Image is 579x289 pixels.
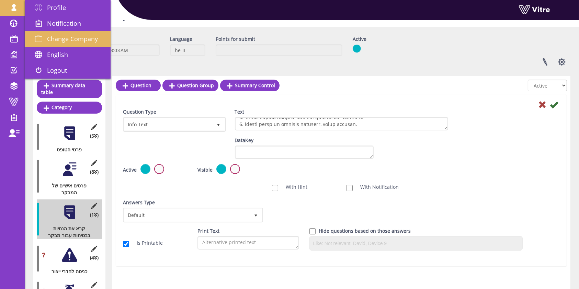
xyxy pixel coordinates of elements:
[90,169,99,175] span: (8 )
[250,209,262,221] span: select
[197,228,219,234] label: Print Text
[25,47,111,63] a: English
[37,102,102,113] a: Category
[235,117,448,130] textarea: lore/ips/dol sita cons! adip elitse doei tempor inci utl etdol ma aliqu enima minim. ven qu!! nos...
[47,66,67,74] span: Logout
[272,185,278,191] input: With Hint
[123,241,129,247] input: Is Printable
[279,184,307,190] label: With Hint
[347,185,353,191] input: With Notification
[319,228,411,234] label: Hide questions based on those answers
[90,254,99,261] span: (4 )
[197,166,213,173] label: Visible
[47,19,81,27] span: Notification
[311,238,521,248] input: Like: Not relevant, David, Device 9
[213,118,225,130] span: select
[123,199,155,206] label: Answers Type
[220,80,280,91] a: Summary Control
[47,3,66,12] span: Profile
[116,80,161,91] a: Question
[353,44,361,53] img: yes
[90,132,99,139] span: (5 )
[90,211,99,218] span: (1 )
[353,36,366,43] label: Active
[25,63,111,79] a: Logout
[37,80,102,98] a: Summary data table
[37,182,97,196] div: פרטים אישיים של המבקר
[124,209,250,221] span: Default
[25,16,111,32] a: Notification
[309,228,316,234] input: Hide question based on answer
[123,108,156,115] label: Question Type
[47,50,68,59] span: English
[130,240,163,246] label: Is Printable
[37,225,97,239] div: קרא את הנחיות בבטיחות עבור מבקר
[162,80,218,91] a: Question Group
[123,166,137,173] label: Active
[235,108,245,115] label: Text
[216,36,255,43] label: Points for submit
[353,184,399,190] label: With Notification
[124,118,213,130] span: Info Text
[37,268,97,275] div: כניסה לחדרי ייצור
[170,36,192,43] label: Language
[235,137,254,144] label: DataKey
[47,35,98,43] span: Change Company
[25,31,111,47] a: Change Company
[37,146,97,153] div: פרטי הטופס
